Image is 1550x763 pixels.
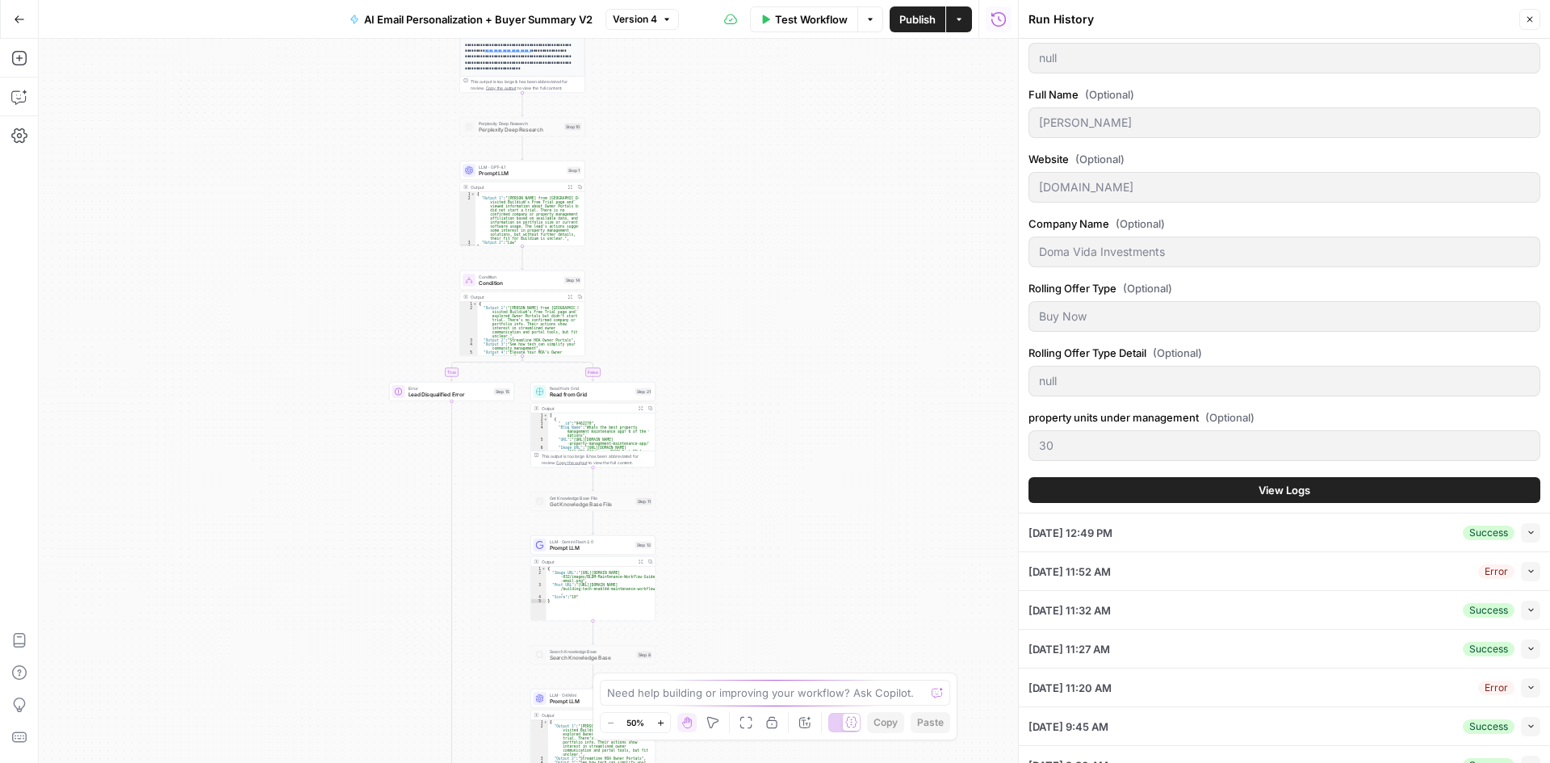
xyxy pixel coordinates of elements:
div: 3 [460,241,475,245]
div: Success [1463,526,1514,540]
div: Error [1478,564,1514,579]
g: Edge from step_14 to step_15 [450,356,522,381]
div: 1 [531,720,549,724]
span: Toggle code folding, rows 1 through 16 [473,302,478,306]
div: 5 [460,350,478,358]
span: Toggle code folding, rows 1 through 10 [543,413,548,417]
div: 3 [531,757,549,761]
button: Publish [890,6,945,32]
span: Condition [479,274,561,280]
span: [DATE] 12:49 PM [1028,525,1112,541]
label: property units under management [1028,409,1540,426]
label: Website [1028,151,1540,167]
div: 2 [531,571,547,583]
div: Perplexity Deep ResearchPerplexity Deep ResearchStep 10 [460,117,585,136]
div: This output is too large & has been abbreviated for review. to view the full content. [471,78,581,91]
span: Toggle code folding, rows 1 through 4 [471,192,475,196]
div: Success [1463,603,1514,618]
span: Read from Grid [550,385,632,392]
div: ErrorLead Disqualified ErrorStep 15 [389,382,514,401]
div: Search Knowledge BaseSearch Knowledge BaseStep 8 [530,645,656,664]
div: 1 [460,192,475,196]
g: Edge from step_21 to step_11 [592,467,594,491]
div: Step 15 [494,388,511,396]
g: Edge from step_13 to step_10 [522,93,524,116]
button: View Logs [1028,477,1540,503]
div: 4 [460,342,478,350]
div: Output [471,184,563,191]
span: (Optional) [1153,345,1202,361]
span: Read from Grid [550,391,632,399]
div: 5 [531,438,549,446]
span: Perplexity Deep Research [479,120,561,127]
span: Copy the output [556,460,587,465]
div: 1 [460,302,478,306]
span: Condition [479,279,561,287]
span: [DATE] 11:52 AM [1028,564,1111,580]
span: (Optional) [1116,216,1165,232]
span: (Optional) [1085,86,1134,103]
div: 2 [460,196,475,241]
div: Step 11 [636,498,652,505]
div: 4 [531,426,549,438]
div: 5 [531,599,547,603]
span: [DATE] 11:27 AM [1028,641,1110,657]
span: Copy the output [486,86,517,90]
span: (Optional) [1075,151,1125,167]
button: AI Email Personalization + Buyer Summary V2 [340,6,602,32]
span: Copy [873,715,898,730]
g: Edge from step_1 to step_14 [522,246,524,270]
div: Output [471,294,563,300]
div: Output [542,559,634,565]
label: Full Name [1028,86,1540,103]
span: Paste [917,715,944,730]
label: Company Name [1028,216,1540,232]
span: Search Knowledge Base [550,648,634,655]
span: [DATE] 11:32 AM [1028,602,1111,618]
div: Success [1463,642,1514,656]
button: Copy [867,712,904,733]
span: Toggle code folding, rows 1 through 5 [542,567,547,571]
div: 4 [460,245,475,249]
div: 6 [531,446,549,458]
div: Step 10 [564,124,581,131]
div: Error [1478,681,1514,695]
button: Paste [911,712,950,733]
div: This output is too large & has been abbreviated for review. to view the full content. [542,453,652,466]
button: Version 4 [605,9,679,30]
div: 3 [531,583,547,595]
label: Rolling Offer Type Detail [1028,345,1540,361]
div: Read from GridRead from GridStep 21Output[ { "__id":"9462270", "Blog Name":"Whats the best proper... [530,382,656,467]
g: Edge from step_12 to step_8 [592,621,594,644]
span: LLM · GPT-4.1 [479,164,563,170]
div: ConditionConditionStep 14Output{ "Output 1":"[PERSON_NAME] from [GEOGRAPHIC_DATA], [GEOGRAPHIC_DA... [460,270,585,356]
div: LLM · Gemini Flash 2.0Prompt LLMStep 12Output{ "Image URL":"[URL][DOMAIN_NAME] -032/images/BLDM-M... [530,535,656,621]
span: View Logs [1259,482,1310,498]
div: LLM · GPT-4.1Prompt LLMStep 1Output{ "Output 1":"[PERSON_NAME] from [GEOGRAPHIC_DATA], [GEOGRAPHI... [460,161,585,246]
span: Lead Disqualified Error [408,391,491,399]
span: Toggle code folding, rows 2 through 9 [543,417,548,421]
div: Step 12 [635,542,652,549]
div: 3 [531,421,549,426]
div: 1 [531,567,547,571]
button: Test Workflow [750,6,857,32]
span: Test Workflow [775,11,848,27]
span: Get Knowledge Base File [550,495,633,501]
span: Prompt LLM [479,170,563,178]
div: 2 [531,417,549,421]
div: Step 21 [635,388,652,396]
span: LLM · Gemini Flash 2.0 [550,539,632,545]
span: LLM · O4 Mini [550,692,634,698]
span: Search Knowledge Base [550,654,634,662]
div: Success [1463,719,1514,734]
g: Edge from step_8 to step_9 [592,664,594,688]
label: Rolling Offer Type [1028,280,1540,296]
span: Get Knowledge Base File [550,501,633,509]
div: Output [542,712,634,719]
span: (Optional) [1123,280,1172,296]
div: Step 1 [567,167,581,174]
g: Edge from step_11 to step_12 [592,511,594,535]
span: Prompt LLM [550,544,632,552]
span: (Optional) [1205,409,1255,426]
div: 2 [460,306,478,338]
